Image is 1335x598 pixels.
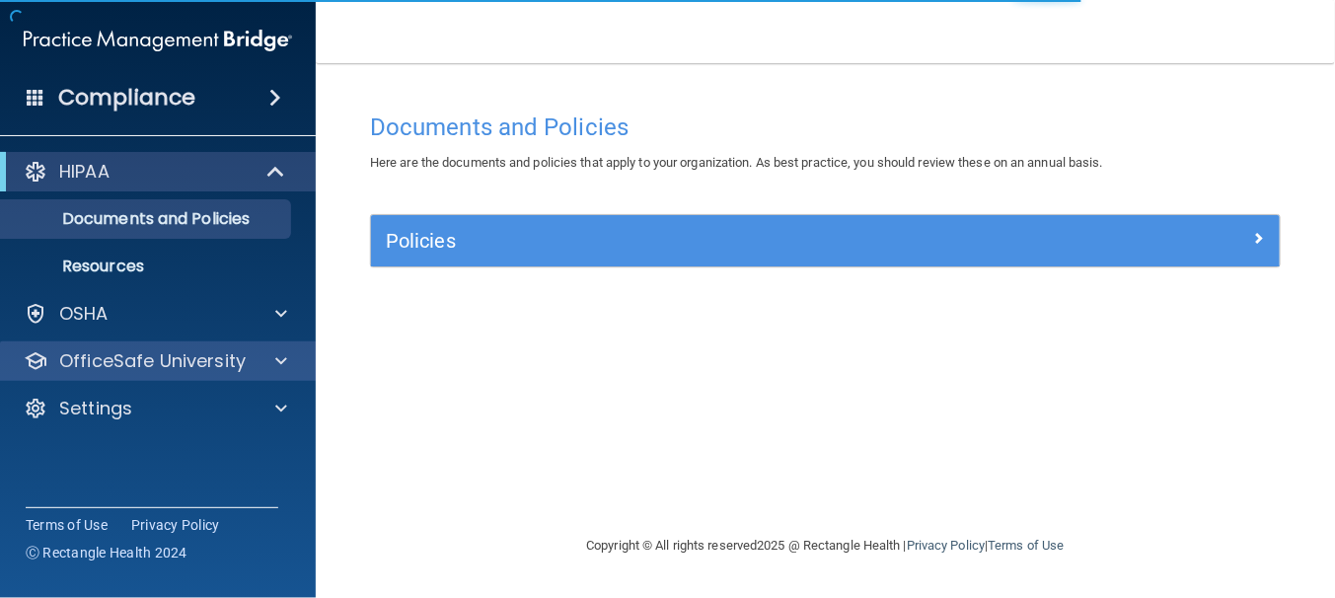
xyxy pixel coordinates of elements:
[131,515,220,535] a: Privacy Policy
[386,225,1265,257] a: Policies
[59,302,109,326] p: OSHA
[59,160,110,184] p: HIPAA
[24,160,286,184] a: HIPAA
[59,397,132,420] p: Settings
[24,349,287,373] a: OfficeSafe University
[26,543,187,562] span: Ⓒ Rectangle Health 2024
[370,155,1103,170] span: Here are the documents and policies that apply to your organization. As best practice, you should...
[26,515,108,535] a: Terms of Use
[988,538,1064,553] a: Terms of Use
[59,349,246,373] p: OfficeSafe University
[13,209,282,229] p: Documents and Policies
[386,230,1038,252] h5: Policies
[370,114,1281,140] h4: Documents and Policies
[13,257,282,276] p: Resources
[58,84,195,112] h4: Compliance
[466,514,1186,577] div: Copyright © All rights reserved 2025 @ Rectangle Health | |
[24,302,287,326] a: OSHA
[24,21,292,60] img: PMB logo
[907,538,985,553] a: Privacy Policy
[24,397,287,420] a: Settings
